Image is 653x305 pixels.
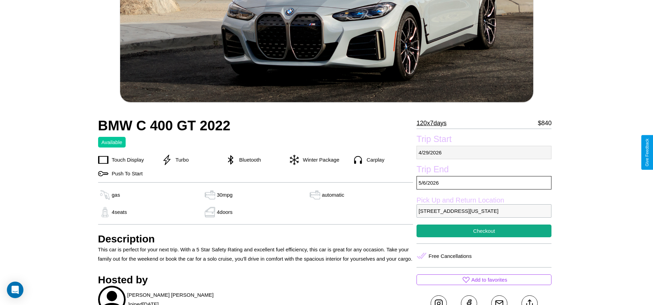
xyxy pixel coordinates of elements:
label: Trip End [417,164,551,176]
p: Winter Package [299,155,339,164]
p: [STREET_ADDRESS][US_STATE] [417,204,551,218]
div: Give Feedback [645,139,650,166]
p: Available [102,138,123,147]
img: gas [98,190,112,200]
h2: BMW C 400 GT 2022 [98,118,413,133]
button: Add to favorites [417,274,551,285]
p: 4 seats [112,207,127,217]
img: gas [203,190,217,200]
p: Push To Start [108,169,143,178]
p: Carplay [363,155,385,164]
p: Bluetooth [236,155,261,164]
p: Touch Display [108,155,144,164]
label: Pick Up and Return Location [417,196,551,204]
p: Add to favorites [471,275,507,284]
p: 4 / 29 / 2026 [417,146,551,159]
p: Turbo [172,155,189,164]
p: $ 840 [538,118,551,129]
p: This car is perfect for your next trip. With a 5 Star Safety Rating and excellent fuel efficiency... [98,245,413,263]
p: automatic [322,190,344,199]
button: Checkout [417,225,551,237]
div: Open Intercom Messenger [7,282,23,298]
p: 30 mpg [217,190,233,199]
label: Trip Start [417,134,551,146]
h3: Hosted by [98,274,413,286]
h3: Description [98,233,413,245]
img: gas [308,190,322,200]
p: 5 / 6 / 2026 [417,176,551,189]
p: Free Cancellations [429,251,472,261]
p: 120 x 7 days [417,118,446,129]
p: gas [112,190,120,199]
img: gas [203,207,217,217]
p: [PERSON_NAME] [PERSON_NAME] [127,290,214,299]
p: 4 doors [217,207,233,217]
img: gas [98,207,112,217]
